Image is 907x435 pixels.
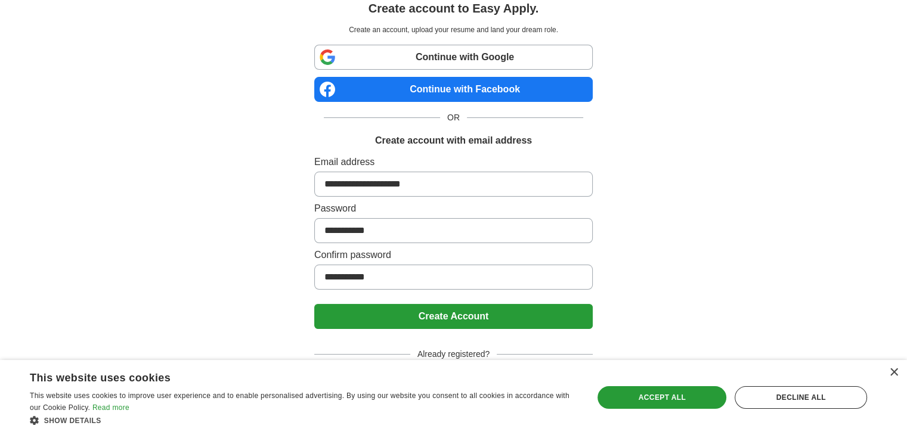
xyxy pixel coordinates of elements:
span: Already registered? [410,348,497,361]
a: Read more, opens a new window [92,403,129,412]
span: OR [440,111,467,124]
label: Email address [314,155,593,169]
p: Create an account, upload your resume and land your dream role. [317,24,590,35]
label: Password [314,201,593,216]
a: Continue with Google [314,45,593,70]
a: Continue with Facebook [314,77,593,102]
span: This website uses cookies to improve user experience and to enable personalised advertising. By u... [30,392,569,412]
h1: Create account with email address [375,133,532,148]
button: Create Account [314,304,593,329]
div: Show details [30,414,577,426]
div: Close [889,368,898,377]
div: This website uses cookies [30,367,547,385]
span: Show details [44,417,101,425]
label: Confirm password [314,248,593,262]
div: Decline all [735,386,867,409]
div: Accept all [598,386,726,409]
